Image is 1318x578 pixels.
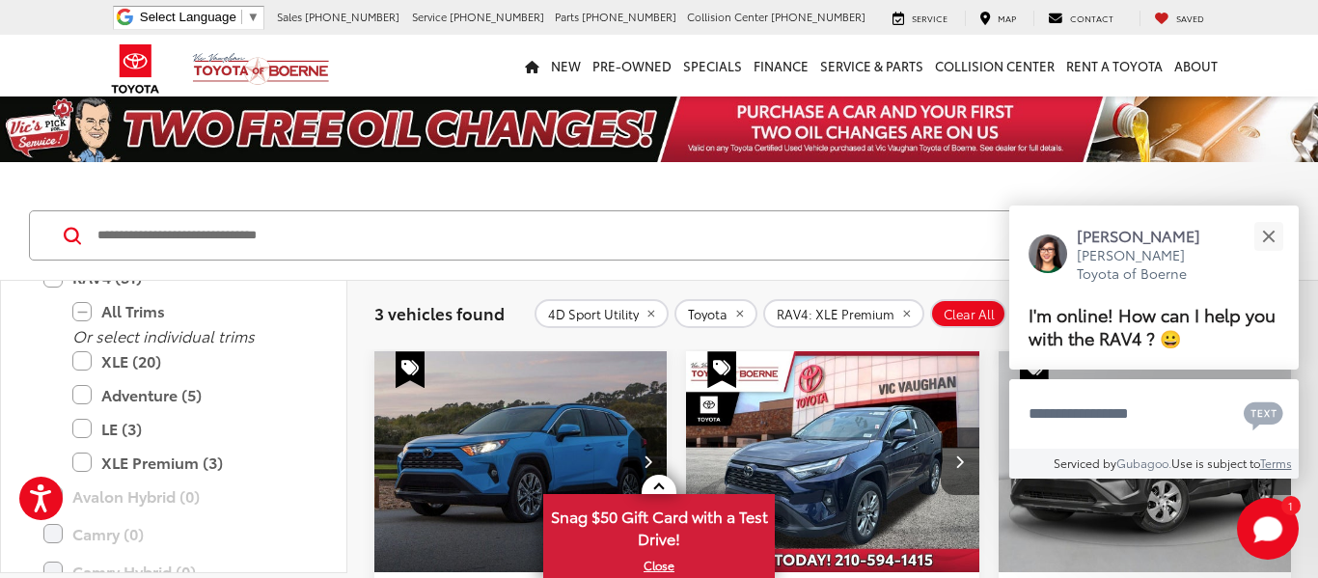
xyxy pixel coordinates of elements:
[1054,454,1116,471] span: Serviced by
[628,427,667,495] button: Next image
[72,378,304,412] label: Adventure (5)
[1116,454,1171,471] a: Gubagoo.
[72,344,304,378] label: XLE (20)
[373,351,669,573] img: 2020 Toyota RAV4 XLE Premium
[140,10,236,24] span: Select Language
[748,35,814,96] a: Finance
[771,9,865,24] span: [PHONE_NUMBER]
[1029,301,1276,350] span: I'm online! How can I help you with the RAV4 ? 😀
[1288,501,1293,509] span: 1
[96,212,1167,259] input: Search by Make, Model, or Keyword
[1260,454,1292,471] a: Terms
[965,11,1030,26] a: Map
[1238,392,1289,435] button: Chat with SMS
[587,35,677,96] a: Pre-Owned
[687,9,768,24] span: Collision Center
[685,351,980,571] a: 2024 Toyota RAV4 XLE Premium2024 Toyota RAV4 XLE Premium2024 Toyota RAV4 XLE Premium2024 Toyota R...
[374,301,505,324] span: 3 vehicles found
[777,307,894,322] span: RAV4: XLE Premium
[944,307,995,322] span: Clear All
[396,351,425,388] span: Special
[535,299,669,328] button: remove 4D%20Sport%20Utility
[99,38,172,100] img: Toyota
[72,294,304,328] label: All Trims
[545,35,587,96] a: New
[1140,11,1219,26] a: My Saved Vehicles
[1244,399,1283,430] svg: Text
[941,427,979,495] button: Next image
[373,351,669,571] div: 2020 Toyota RAV4 XLE Premium 0
[519,35,545,96] a: Home
[1060,35,1168,96] a: Rent a Toyota
[1009,379,1299,449] textarea: Type your message
[247,10,260,24] span: ▼
[814,35,929,96] a: Service & Parts: Opens in a new tab
[1009,206,1299,479] div: Close[PERSON_NAME][PERSON_NAME] Toyota of BoerneI'm online! How can I help you with the RAV4 ? 😀T...
[763,299,924,328] button: remove RAV4: XLE%20Premium
[192,52,330,86] img: Vic Vaughan Toyota of Boerne
[677,35,748,96] a: Specials
[1171,454,1260,471] span: Use is subject to
[72,412,304,446] label: LE (3)
[707,351,736,388] span: Special
[72,324,255,346] i: Or select individual trims
[912,12,947,24] span: Service
[582,9,676,24] span: [PHONE_NUMBER]
[688,307,728,322] span: Toyota
[72,446,304,480] label: XLE Premium (3)
[1168,35,1223,96] a: About
[305,9,399,24] span: [PHONE_NUMBER]
[373,351,669,571] a: 2020 Toyota RAV4 XLE Premium2020 Toyota RAV4 XLE Premium2020 Toyota RAV4 XLE Premium2020 Toyota R...
[412,9,447,24] span: Service
[555,9,579,24] span: Parts
[43,480,304,513] label: Avalon Hybrid (0)
[1033,11,1128,26] a: Contact
[685,351,980,573] img: 2024 Toyota RAV4 XLE Premium
[1070,12,1113,24] span: Contact
[1237,498,1299,560] svg: Start Chat
[241,10,242,24] span: ​
[1248,215,1289,257] button: Close
[43,517,304,551] label: Camry (0)
[929,35,1060,96] a: Collision Center
[1077,246,1220,284] p: [PERSON_NAME] Toyota of Boerne
[674,299,757,328] button: remove Toyota
[545,496,773,555] span: Snag $50 Gift Card with a Test Drive!
[878,11,962,26] a: Service
[140,10,260,24] a: Select Language​
[930,299,1006,328] button: Clear All
[1077,225,1220,246] p: [PERSON_NAME]
[685,351,980,571] div: 2024 Toyota RAV4 XLE Premium 0
[998,12,1016,24] span: Map
[277,9,302,24] span: Sales
[1237,498,1299,560] button: Toggle Chat Window
[1176,12,1204,24] span: Saved
[450,9,544,24] span: [PHONE_NUMBER]
[548,307,639,322] span: 4D Sport Utility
